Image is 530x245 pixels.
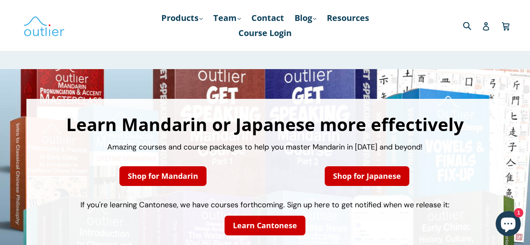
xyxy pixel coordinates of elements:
a: Team [209,10,245,26]
a: Blog [290,10,321,26]
h1: Learn Mandarin or Japanese more effectively [35,116,495,133]
a: Contact [247,10,288,26]
span: Amazing courses and course packages to help you master Mandarin in [DATE] and beyond! [107,142,423,152]
a: Learn Cantonese [225,216,305,235]
a: Course Login [234,26,296,41]
img: Outlier Linguistics [23,13,65,38]
input: Search [461,17,484,34]
a: Products [157,10,207,26]
a: Shop for Mandarin [119,166,207,186]
a: Resources [323,10,373,26]
inbox-online-store-chat: Shopify online store chat [493,211,523,238]
a: Shop for Japanese [325,166,409,186]
span: If you're learning Cantonese, we have courses forthcoming. Sign up here to get notified when we r... [80,200,450,210]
